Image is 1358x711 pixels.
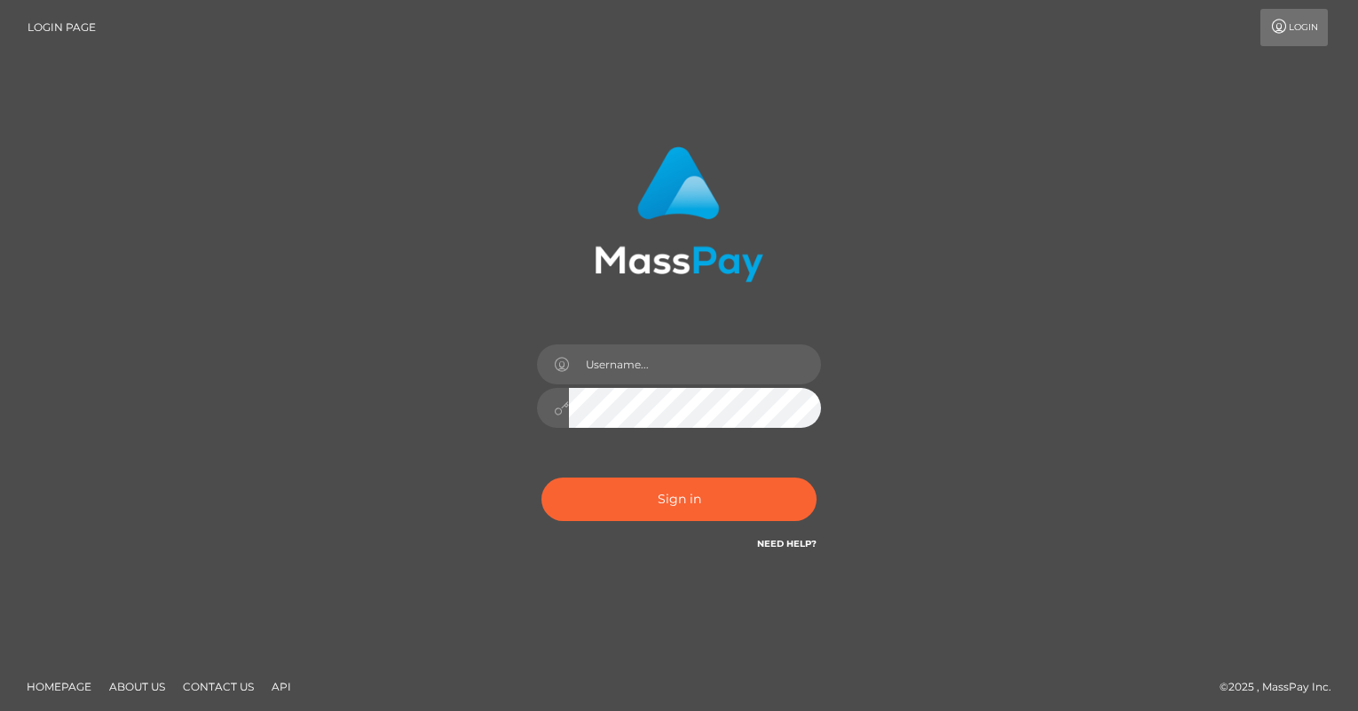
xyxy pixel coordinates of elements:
input: Username... [569,344,821,384]
button: Sign in [541,478,817,521]
a: About Us [102,673,172,700]
a: Homepage [20,673,99,700]
a: API [264,673,298,700]
div: © 2025 , MassPay Inc. [1220,677,1345,697]
a: Login [1260,9,1328,46]
img: MassPay Login [595,146,763,282]
a: Need Help? [757,538,817,549]
a: Login Page [28,9,96,46]
a: Contact Us [176,673,261,700]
